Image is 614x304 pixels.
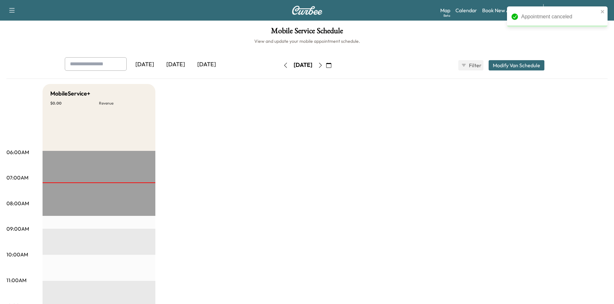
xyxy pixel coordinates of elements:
div: [DATE] [129,57,160,72]
a: Calendar [455,6,477,14]
button: close [600,9,605,14]
button: Filter [458,60,483,70]
p: 07:00AM [6,174,28,181]
p: $ 0.00 [50,101,99,106]
h6: View and update your mobile appointment schedule. [6,38,608,44]
p: 11:00AM [6,276,26,284]
a: MapBeta [440,6,450,14]
button: Modify Van Schedule [489,60,544,70]
h1: Mobile Service Schedule [6,27,608,38]
p: 10:00AM [6,251,28,258]
div: Appointment canceled [521,13,599,21]
p: Revenue [99,101,148,106]
p: 09:00AM [6,225,29,233]
a: Book New Appointment [482,6,537,14]
h5: MobileService+ [50,89,90,98]
div: [DATE] [160,57,191,72]
div: [DATE] [294,61,312,69]
div: Beta [443,13,450,18]
p: 08:00AM [6,199,29,207]
img: Curbee Logo [292,6,323,15]
div: [DATE] [191,57,222,72]
span: Filter [469,61,481,69]
p: 06:00AM [6,148,29,156]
